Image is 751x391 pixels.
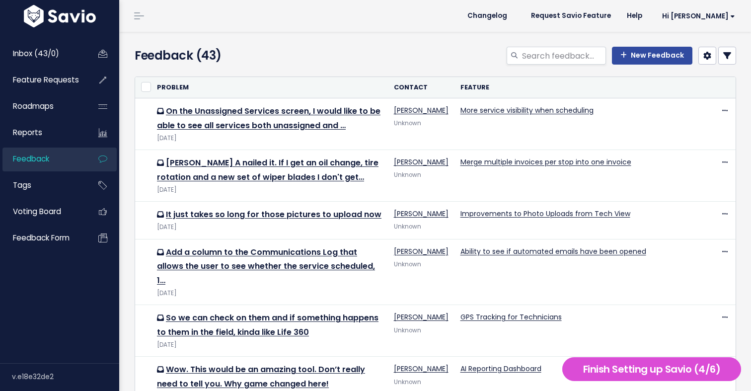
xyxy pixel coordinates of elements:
a: Tags [2,174,82,197]
a: Add a column to the Communications Log that allows the user to see whether the service scheduled, 1… [157,246,375,287]
span: Hi [PERSON_NAME] [662,12,735,20]
a: Wow. This would be an amazing tool. Don’t really need to tell you. Why game changed here! [157,364,365,390]
span: Voting Board [13,206,61,217]
a: So we can check on them and if something happens to them in the field, kinda like Life 360 [157,312,378,338]
span: Unknown [394,260,421,268]
th: Feature [454,77,706,98]
a: Reports [2,121,82,144]
span: Feedback form [13,233,70,243]
input: Search feedback... [521,47,606,65]
a: [PERSON_NAME] [394,312,449,322]
a: [PERSON_NAME] A nailed it. If I get an oil change, tire rotation and a new set of wiper blades I ... [157,157,378,183]
a: AI Reporting Dashboard [460,364,541,374]
span: Changelog [467,12,507,19]
a: Ability to see if automated emails have been opened [460,246,646,256]
a: [PERSON_NAME] [394,105,449,115]
div: [DATE] [157,288,382,299]
a: New Feedback [612,47,692,65]
span: Tags [13,180,31,190]
a: Feature Requests [2,69,82,91]
span: Unknown [394,223,421,231]
h4: Feedback (43) [135,47,325,65]
a: [PERSON_NAME] [394,246,449,256]
a: [PERSON_NAME] [394,157,449,167]
div: [DATE] [157,185,382,195]
a: On the Unassigned Services screen, I would like to be able to see all services both unassigned and … [157,105,380,131]
a: Feedback form [2,227,82,249]
a: It just takes so long for those pictures to upload now [166,209,381,220]
span: Unknown [394,326,421,334]
span: Feedback [13,154,49,164]
a: Request Savio Feature [523,8,619,23]
a: [PERSON_NAME] [394,209,449,219]
a: GPS Tracking for Technicians [460,312,562,322]
th: Contact [388,77,454,98]
span: Feature Requests [13,75,79,85]
div: v.e18e32de2 [12,364,119,390]
span: Unknown [394,378,421,386]
span: Unknown [394,171,421,179]
a: More service visibility when scheduling [460,105,594,115]
span: Reports [13,127,42,138]
img: logo-white.9d6f32f41409.svg [21,5,98,27]
a: Improvements to Photo Uploads from Tech View [460,209,630,219]
div: [DATE] [157,133,382,144]
a: Help [619,8,650,23]
h5: Finish Setting up Savio (4/6) [567,362,737,377]
span: Unknown [394,119,421,127]
div: [DATE] [157,222,382,233]
div: [DATE] [157,340,382,350]
span: Roadmaps [13,101,54,111]
th: Problem [151,77,388,98]
span: Inbox (43/0) [13,48,59,59]
a: Voting Board [2,200,82,223]
a: Roadmaps [2,95,82,118]
a: Inbox (43/0) [2,42,82,65]
a: Feedback [2,148,82,170]
a: Hi [PERSON_NAME] [650,8,743,24]
a: [PERSON_NAME] [394,364,449,374]
a: Merge multiple invoices per stop into one invoice [460,157,631,167]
